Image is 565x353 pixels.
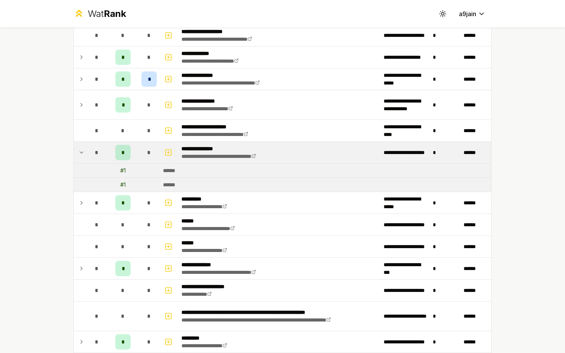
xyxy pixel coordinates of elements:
[120,167,126,174] div: # 1
[459,9,476,18] span: a9jain
[88,8,126,20] div: Wat
[73,8,126,20] a: WatRank
[104,8,126,19] span: Rank
[120,181,126,189] div: # 1
[453,7,492,21] button: a9jain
